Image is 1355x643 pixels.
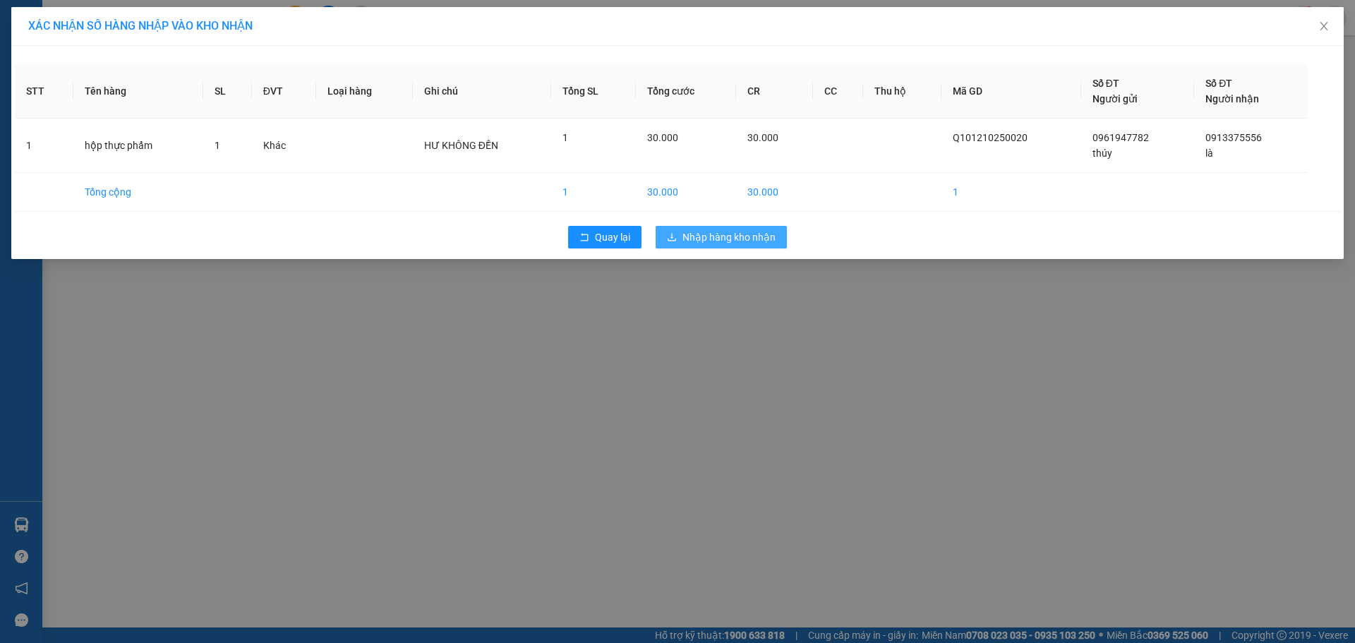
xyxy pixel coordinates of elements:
td: Tổng cộng [73,173,203,212]
th: SL [203,64,252,119]
span: 0913375556 [1205,132,1262,143]
span: Nhập hàng kho nhận [682,229,776,245]
td: 30.000 [736,173,813,212]
th: STT [15,64,73,119]
span: download [667,232,677,244]
th: Tổng cước [636,64,736,119]
th: CC [813,64,864,119]
td: hộp thực phẩm [73,119,203,173]
span: XÁC NHẬN SỐ HÀNG NHẬP VÀO KHO NHẬN [28,19,253,32]
th: Tổng SL [551,64,635,119]
span: Người nhận [1205,93,1259,104]
td: 1 [941,173,1081,212]
span: Quay lại [595,229,630,245]
th: Ghi chú [413,64,552,119]
span: Người gửi [1092,93,1138,104]
button: rollbackQuay lại [568,226,642,248]
th: CR [736,64,813,119]
th: ĐVT [252,64,317,119]
span: là [1205,148,1213,159]
span: 1 [562,132,568,143]
span: 30.000 [647,132,678,143]
th: Mã GD [941,64,1081,119]
th: Tên hàng [73,64,203,119]
span: HƯ KHÔNG ĐỀN [424,140,498,151]
th: Loại hàng [316,64,412,119]
th: Thu hộ [863,64,941,119]
span: Q101210250020 [953,132,1028,143]
span: close [1318,20,1330,32]
span: Số ĐT [1205,78,1232,89]
td: 1 [551,173,635,212]
span: 1 [215,140,220,151]
span: rollback [579,232,589,244]
button: downloadNhập hàng kho nhận [656,226,787,248]
span: Số ĐT [1092,78,1119,89]
td: 1 [15,119,73,173]
td: Khác [252,119,317,173]
button: Close [1304,7,1344,47]
span: 30.000 [747,132,778,143]
span: thúy [1092,148,1112,159]
td: 30.000 [636,173,736,212]
span: 0961947782 [1092,132,1149,143]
